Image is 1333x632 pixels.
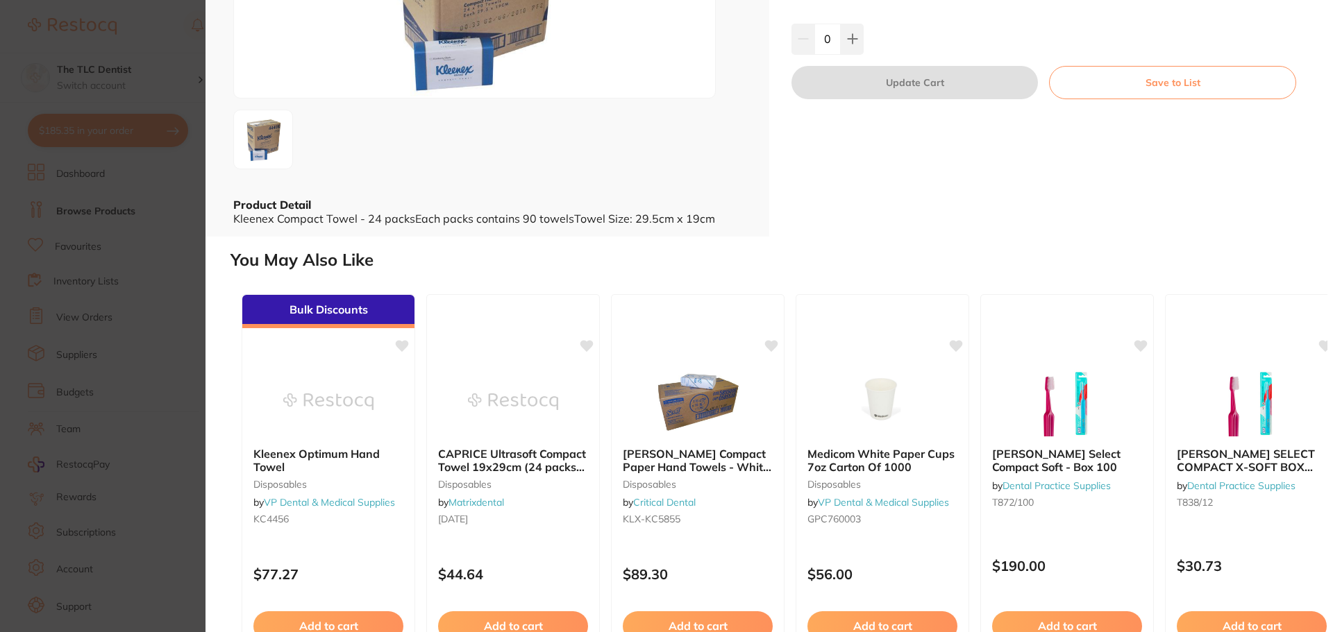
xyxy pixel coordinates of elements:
[807,513,957,524] small: GPC760003
[242,295,414,328] div: Bulk Discounts
[438,447,588,473] b: CAPRICE Ultrasoft Compact Towel 19x29cm (24 packs of 90) 1929CW
[1022,367,1112,436] img: TePe Select Compact Soft - Box 100
[623,479,773,490] small: disposables
[253,479,403,490] small: disposables
[1207,367,1297,436] img: TEPE SELECT COMPACT X-SOFT BOX 100
[448,496,504,509] a: Matrixdental
[623,513,773,524] small: KLX-KC5855
[807,566,957,582] p: $56.00
[791,66,1038,99] button: Update Cart
[1003,479,1111,492] a: Dental Practice Supplies
[468,367,558,436] img: CAPRICE Ultrasoft Compact Towel 19x29cm (24 packs of 90) 1929CW
[438,496,504,509] span: by
[230,250,1327,270] h2: You May Also Like
[633,496,696,509] a: Critical Dental
[807,447,957,473] b: Medicom White Paper Cups 7oz Carton Of 1000
[623,566,773,582] p: $89.30
[623,496,696,509] span: by
[253,566,403,582] p: $77.27
[283,367,374,436] img: Kleenex Optimum Hand Towel
[438,513,588,524] small: [DATE]
[1177,497,1327,508] small: T838/12
[992,497,1142,508] small: T872/100
[233,198,311,212] b: Product Detail
[837,367,928,436] img: Medicom White Paper Cups 7oz Carton Of 1000
[992,558,1142,574] p: $190.00
[807,496,949,509] span: by
[1177,479,1296,492] span: by
[253,496,395,509] span: by
[1177,558,1327,574] p: $30.73
[623,447,773,473] b: Scott Compact Paper Hand Towels - White (16 packs per carton/110 sheets per pack)
[253,447,403,473] b: Kleenex Optimum Hand Towel
[1177,447,1327,473] b: TEPE SELECT COMPACT X-SOFT BOX 100
[438,479,588,490] small: disposables
[1049,66,1296,99] button: Save to List
[1187,479,1296,492] a: Dental Practice Supplies
[807,479,957,490] small: disposables
[438,566,588,582] p: $44.64
[238,111,288,169] img: cGc
[992,479,1111,492] span: by
[264,496,395,509] a: VP Dental & Medical Supplies
[818,496,949,509] a: VP Dental & Medical Supplies
[653,367,743,436] img: Scott Compact Paper Hand Towels - White (16 packs per carton/110 sheets per pack)
[253,513,403,524] small: KC4456
[992,447,1142,473] b: TePe Select Compact Soft - Box 100
[233,212,741,225] div: Kleenex Compact Towel - 24 packsEach packs contains 90 towelsTowel Size: 29.5cm x 19cm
